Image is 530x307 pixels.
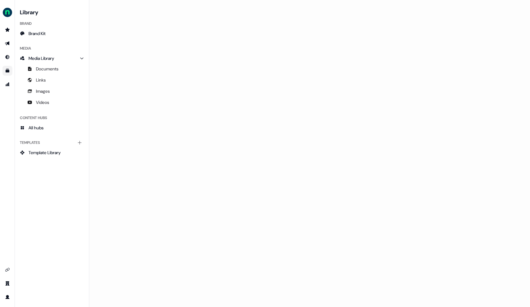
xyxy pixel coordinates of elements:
a: Videos [17,97,86,107]
span: Videos [36,99,49,105]
a: Go to prospects [2,25,12,35]
a: Go to integrations [2,265,12,275]
a: Links [17,75,86,85]
span: Media Library [29,55,54,61]
div: Brand [17,19,86,29]
h3: Library [17,7,86,16]
a: Go to team [2,278,12,288]
div: Content Hubs [17,113,86,123]
a: Documents [17,64,86,74]
div: Templates [17,138,86,148]
a: Go to templates [2,66,12,76]
a: Go to profile [2,292,12,302]
span: Images [36,88,50,94]
a: Go to attribution [2,79,12,89]
a: Images [17,86,86,96]
a: All hubs [17,123,86,133]
span: Template Library [29,149,61,156]
a: Template Library [17,148,86,158]
a: Media Library [17,53,86,63]
span: Brand Kit [29,30,46,37]
span: Documents [36,66,59,72]
span: All hubs [29,125,44,131]
div: Media [17,43,86,53]
a: Brand Kit [17,29,86,38]
a: Go to Inbound [2,52,12,62]
span: Links [36,77,46,83]
a: Go to outbound experience [2,38,12,48]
